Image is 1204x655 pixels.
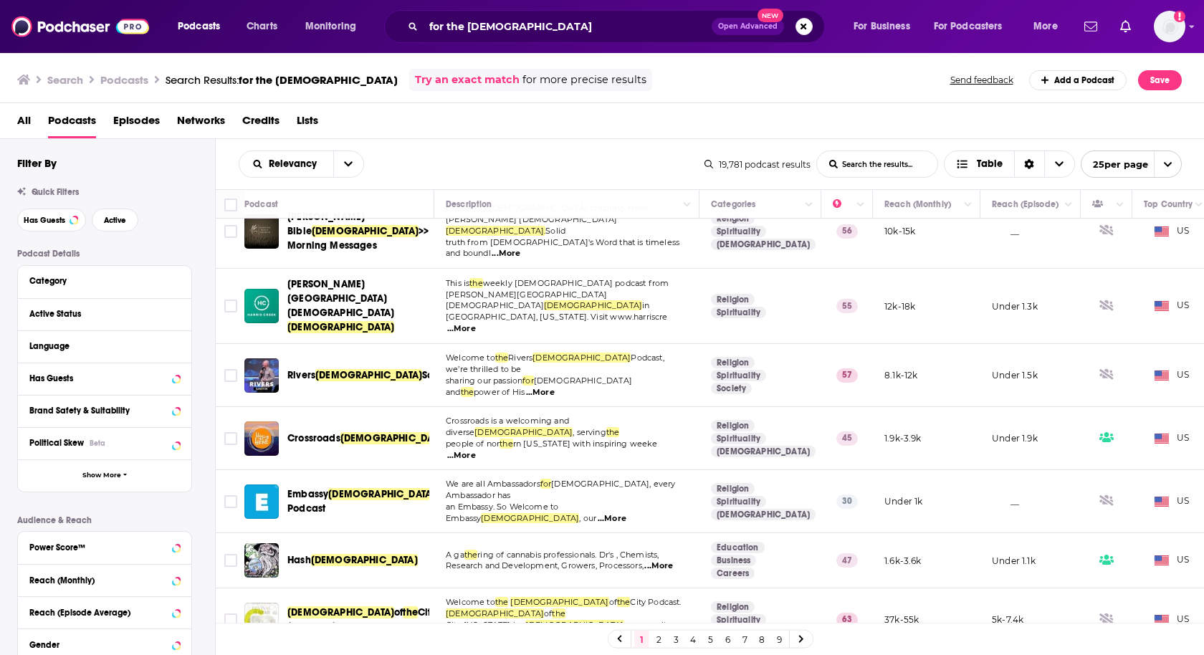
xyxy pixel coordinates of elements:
[17,109,31,138] a: All
[833,196,853,213] div: Power Score
[166,73,398,87] div: Search Results:
[711,239,816,250] a: [DEMOGRAPHIC_DATA]
[29,309,171,319] div: Active Status
[312,225,419,237] span: [DEMOGRAPHIC_DATA]
[712,18,784,35] button: Open AdvancedNew
[244,421,279,456] img: Crossroads Church
[836,553,858,568] p: 47
[287,277,429,335] a: [PERSON_NAME][GEOGRAPHIC_DATA][DEMOGRAPHIC_DATA][DEMOGRAPHIC_DATA]
[711,294,755,305] a: Religion
[711,509,816,520] a: [DEMOGRAPHIC_DATA]
[242,109,279,138] a: Credits
[29,305,180,322] button: Active Status
[29,640,168,650] div: Gender
[992,225,1019,237] p: __
[477,550,659,560] span: ring of cannabis professionals. Dr's , Chemists,
[1174,11,1185,22] svg: Add a profile image
[403,606,418,618] span: the
[1154,11,1185,42] img: User Profile
[446,376,632,397] span: [DEMOGRAPHIC_DATA] and
[711,307,766,318] a: Spirituality
[244,196,278,213] div: Podcast
[224,369,237,382] span: Toggle select row
[287,432,340,444] span: Crossroads
[1112,196,1129,214] button: Column Actions
[287,488,328,500] span: Embassy
[737,631,752,648] a: 7
[269,159,322,169] span: Relevancy
[446,479,540,489] span: We are all Ambassadors
[244,484,279,519] a: Embassy Church's Podcast
[573,427,606,437] span: , serving
[711,226,766,237] a: Spirituality
[1014,151,1044,177] div: Sort Direction
[461,387,474,397] span: the
[711,433,766,444] a: Spirituality
[446,620,525,630] span: City [US_STATE] is a
[1155,553,1190,568] span: US
[545,226,565,236] span: Solid
[244,603,279,637] a: Church of the City New York
[311,554,418,566] span: [DEMOGRAPHIC_DATA]
[474,387,525,397] span: power of His
[836,431,858,446] p: 45
[946,74,1018,86] button: Send feedback
[446,479,676,500] span: [DEMOGRAPHIC_DATA], every Ambassador has
[711,483,755,494] a: Religion
[884,613,919,626] p: 37k-55k
[598,513,626,525] span: ...More
[492,248,520,259] span: ...More
[711,446,816,457] a: [DEMOGRAPHIC_DATA]
[239,73,398,87] span: for the [DEMOGRAPHIC_DATA]
[92,209,138,231] button: Active
[287,369,315,381] span: Rivers
[884,555,922,567] p: 1.6k-3.6k
[237,15,286,38] a: Charts
[29,537,180,555] button: Power Score™
[446,278,469,288] span: This is
[544,300,642,310] span: [DEMOGRAPHIC_DATA]
[224,495,237,508] span: Toggle select row
[992,300,1038,312] p: Under 1.3k
[287,606,394,618] span: [DEMOGRAPHIC_DATA]
[29,341,171,351] div: Language
[446,376,522,386] span: sharing our passion
[510,597,608,607] span: [DEMOGRAPHIC_DATA]
[844,15,928,38] button: open menu
[11,13,149,40] img: Podchaser - Follow, Share and Rate Podcasts
[287,321,394,333] span: [DEMOGRAPHIC_DATA]
[287,368,429,383] a: Rivers[DEMOGRAPHIC_DATA]Sandton
[224,554,237,567] span: Toggle select row
[1060,196,1077,214] button: Column Actions
[333,151,363,177] button: open menu
[711,496,766,507] a: Spirituality
[398,10,838,43] div: Search podcasts, credits, & more...
[1029,70,1127,90] a: Add a Podcast
[415,72,520,88] a: Try an exact match
[113,109,160,138] a: Episodes
[244,289,279,323] img: Harris Creek Baptist Church
[704,159,811,170] div: 19,781 podcast results
[224,225,237,238] span: Toggle select row
[508,353,532,363] span: Rivers
[924,15,1023,38] button: open menu
[90,439,105,448] div: Beta
[29,337,180,355] button: Language
[446,502,558,523] span: an Embassy. So Welcome to Embassy
[801,196,818,214] button: Column Actions
[394,606,403,618] span: of
[934,16,1003,37] span: For Podcasters
[1081,150,1182,178] button: open menu
[244,358,279,393] img: Rivers Church Sandton
[609,597,617,607] span: of
[29,608,168,618] div: Reach (Episode Average)
[29,438,84,448] span: Political Skew
[446,278,669,300] span: weekly [DEMOGRAPHIC_DATA] podcast from [PERSON_NAME][GEOGRAPHIC_DATA]
[446,550,464,560] span: A ga
[166,73,398,87] a: Search Results:for the [DEMOGRAPHIC_DATA]
[579,513,596,523] span: , our
[474,427,573,437] span: [DEMOGRAPHIC_DATA]
[295,15,375,38] button: open menu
